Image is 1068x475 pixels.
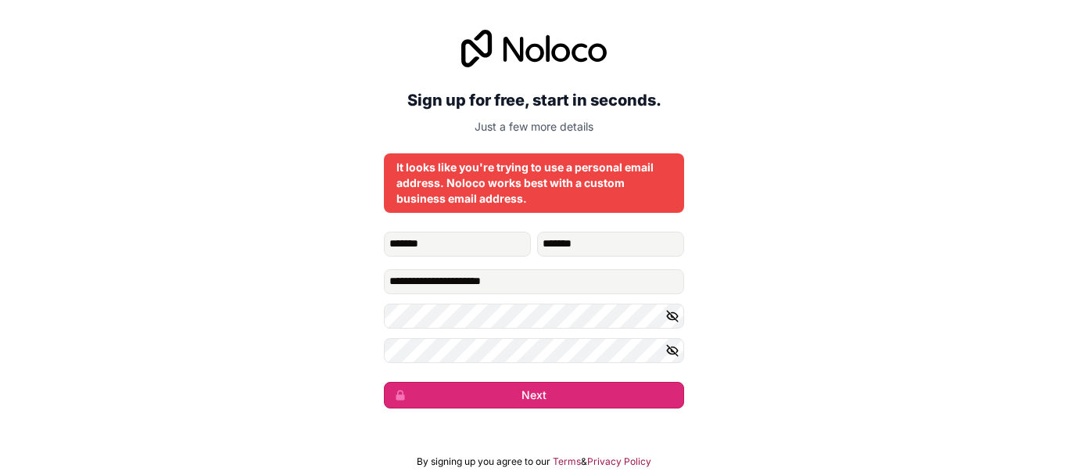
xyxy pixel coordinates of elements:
h2: Sign up for free, start in seconds. [384,86,684,114]
button: Next [384,382,684,408]
span: By signing up you agree to our [417,455,550,468]
p: Just a few more details [384,119,684,135]
a: Privacy Policy [587,455,651,468]
input: Password [384,304,684,329]
a: Terms [553,455,581,468]
div: It looks like you're trying to use a personal email address. Noloco works best with a custom busi... [396,160,672,207]
input: given-name [384,232,531,257]
span: & [581,455,587,468]
input: Email address [384,269,684,294]
input: Confirm password [384,338,684,363]
input: family-name [537,232,684,257]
